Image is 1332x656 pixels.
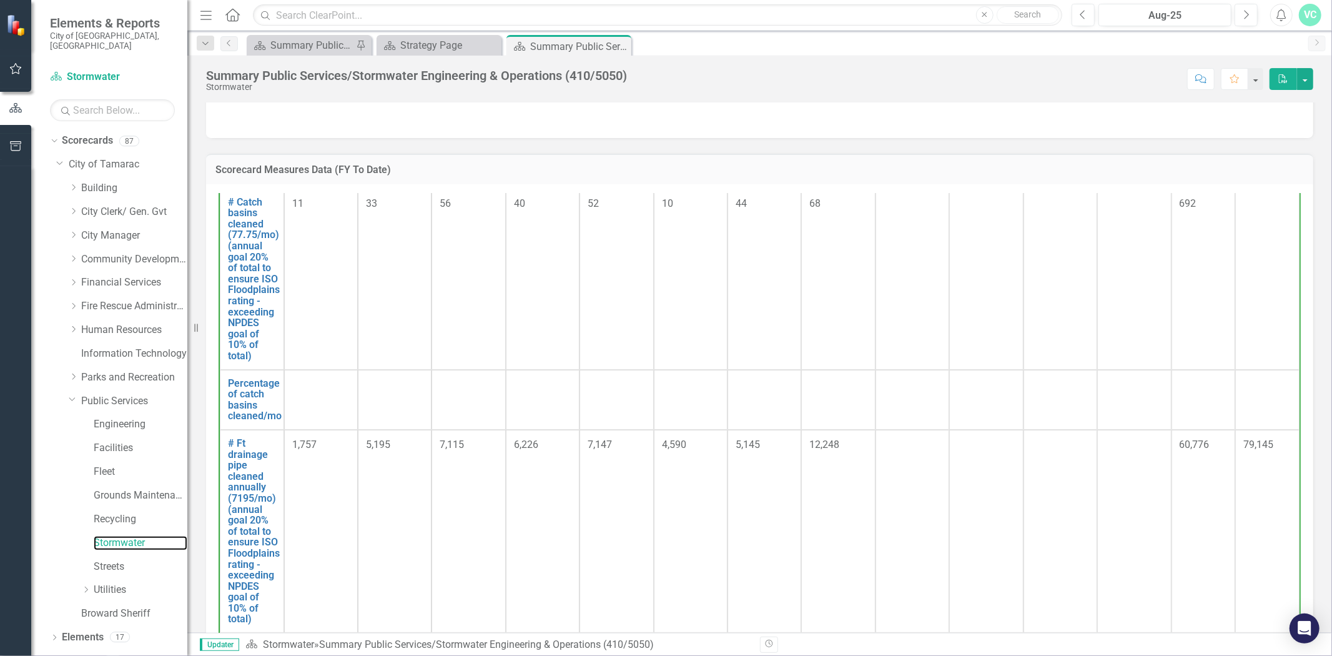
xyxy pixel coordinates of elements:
span: 52 [588,197,599,209]
h3: Scorecard Measures Data (FY To Date) [215,164,1304,176]
a: Facilities [94,441,187,455]
span: 79,145 [1243,439,1273,450]
a: City of Tamarac [69,157,187,172]
a: Summary Public Works Administration (5001) [250,37,353,53]
span: Updater [200,639,239,651]
span: 5,145 [736,439,760,450]
a: Human Resources [81,323,187,337]
a: Stormwater [263,639,314,650]
td: Double-Click to Edit Right Click for Context Menu [220,430,284,633]
div: Summary Public Services/Stormwater Engineering & Operations (410/5050) [206,69,627,82]
div: Aug-25 [1103,8,1227,23]
a: # Catch basins cleaned (77.75/mo) (annual goal 20% of total to ensure ISO Floodplains rating - ex... [228,197,280,362]
a: Public Services [81,394,187,409]
span: 40 [514,197,525,209]
a: Building [81,181,187,196]
a: Grounds Maintenance [94,489,187,503]
a: Parks and Recreation [81,370,187,385]
a: City Manager [81,229,187,243]
span: 44 [736,197,747,209]
a: # Ft drainage pipe cleaned annually (7195/mo) (annual goal 20% of total to ensure ISO Floodplains... [228,438,280,625]
span: 11 [292,197,303,209]
div: Summary Public Services/Stormwater Engineering & Operations (410/5050) [530,39,628,54]
span: 7,115 [440,439,464,450]
a: Stormwater [94,536,187,550]
a: Scorecards [62,134,113,148]
button: Search [997,6,1059,24]
a: Percentage of catch basins cleaned/mo [228,378,282,422]
div: Summary Public Works Administration (5001) [270,37,353,53]
a: Utilities [94,583,187,597]
a: Stormwater [50,70,175,84]
div: Stormwater [206,82,627,92]
span: 12,248 [809,439,839,450]
a: Fleet [94,465,187,479]
span: 692 [1180,197,1196,209]
div: 87 [119,136,139,146]
span: 7,147 [588,439,612,450]
div: Strategy Page [400,37,498,53]
a: Strategy Page [380,37,498,53]
span: 5,195 [366,439,390,450]
a: Fire Rescue Administration [81,299,187,314]
a: City Clerk/ Gen. Gvt [81,205,187,219]
span: Elements & Reports [50,16,175,31]
td: Double-Click to Edit Right Click for Context Menu [220,189,284,370]
a: Engineering [94,417,187,432]
span: 10 [662,197,673,209]
td: Double-Click to Edit Right Click for Context Menu [220,370,284,430]
span: 33 [366,197,377,209]
a: Broward Sheriff [81,607,187,621]
button: VC [1299,4,1321,26]
a: Elements [62,630,104,645]
span: 60,776 [1180,439,1210,450]
span: 56 [440,197,451,209]
input: Search ClearPoint... [253,4,1062,26]
a: Recycling [94,512,187,527]
button: Aug-25 [1098,4,1231,26]
div: » [245,638,751,652]
input: Search Below... [50,99,175,121]
div: Summary Public Services/Stormwater Engineering & Operations (410/5050) [319,639,654,650]
small: City of [GEOGRAPHIC_DATA], [GEOGRAPHIC_DATA] [50,31,175,51]
span: 1,757 [292,439,317,450]
span: 68 [809,197,821,209]
div: Open Intercom Messenger [1290,614,1320,644]
a: Community Development [81,252,187,267]
a: Information Technology [81,347,187,361]
span: Search [1014,9,1041,19]
span: 6,226 [514,439,538,450]
a: Financial Services [81,276,187,290]
div: 17 [110,632,130,643]
img: ClearPoint Strategy [6,14,28,36]
a: Streets [94,560,187,574]
span: 4,590 [662,439,686,450]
